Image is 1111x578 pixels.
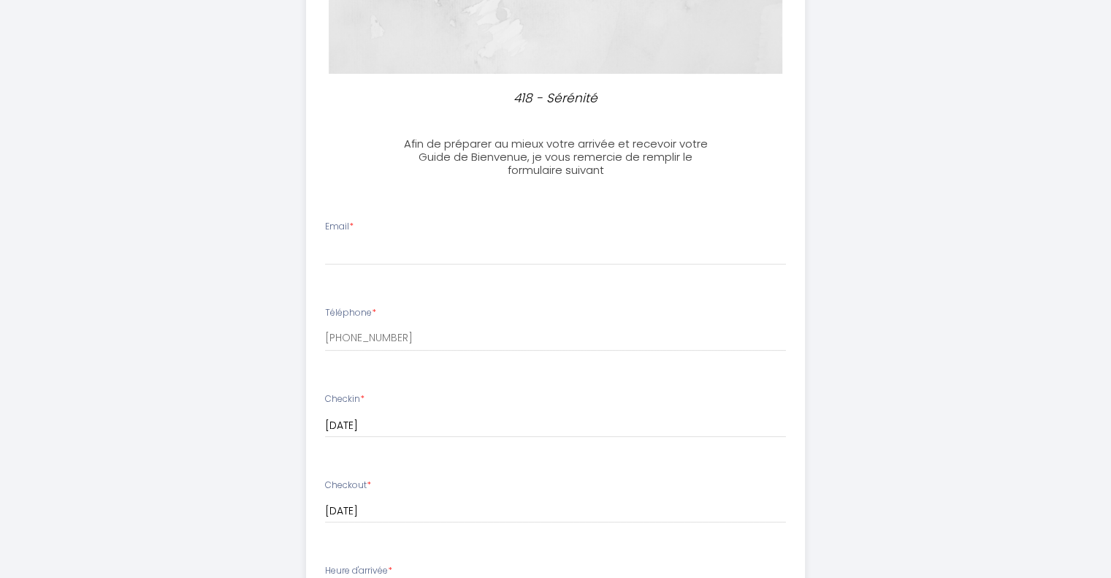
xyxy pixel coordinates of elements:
[393,137,718,177] h3: Afin de préparer au mieux votre arrivée et recevoir votre Guide de Bienvenue, je vous remercie de...
[400,88,712,108] p: 418 - Sérénité
[325,220,354,234] label: Email
[325,392,364,406] label: Checkin
[325,306,376,320] label: Téléphone
[325,479,371,493] label: Checkout
[325,564,392,578] label: Heure d'arrivée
